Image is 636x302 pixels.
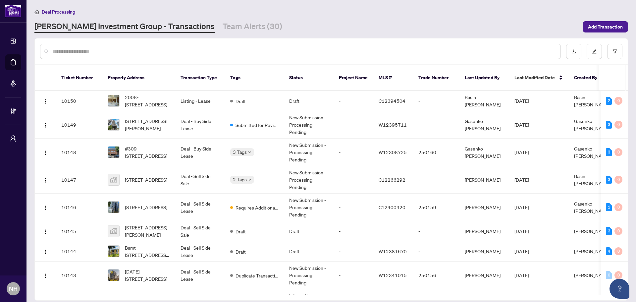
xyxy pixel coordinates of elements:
[43,150,48,155] img: Logo
[334,221,373,241] td: -
[509,65,569,91] th: Last Modified Date
[56,91,102,111] td: 10150
[413,139,459,166] td: 250160
[56,139,102,166] td: 10148
[236,97,246,105] span: Draft
[236,272,279,279] span: Duplicate Transaction
[40,246,51,257] button: Logo
[175,91,225,111] td: Listing - Lease
[379,98,405,104] span: C12394504
[236,121,279,129] span: Submitted for Review
[248,151,251,154] span: down
[607,44,622,59] button: filter
[40,226,51,236] button: Logo
[413,241,459,262] td: -
[284,166,334,194] td: New Submission - Processing Pending
[413,262,459,289] td: 250156
[413,91,459,111] td: -
[248,178,251,181] span: down
[284,91,334,111] td: Draft
[43,99,48,104] img: Logo
[413,221,459,241] td: -
[571,49,576,54] span: download
[225,65,284,91] th: Tags
[175,166,225,194] td: Deal - Sell Side Sale
[514,98,529,104] span: [DATE]
[614,97,622,105] div: 0
[175,65,225,91] th: Transaction Type
[514,272,529,278] span: [DATE]
[592,49,597,54] span: edit
[125,117,170,132] span: [STREET_ADDRESS][PERSON_NAME]
[40,119,51,130] button: Logo
[574,94,610,107] span: Basin [PERSON_NAME]
[614,227,622,235] div: 0
[334,194,373,221] td: -
[43,178,48,183] img: Logo
[574,201,610,214] span: Gasenko [PERSON_NAME]
[334,241,373,262] td: -
[459,241,509,262] td: [PERSON_NAME]
[40,202,51,212] button: Logo
[108,246,119,257] img: thumbnail-img
[614,176,622,184] div: 0
[614,148,622,156] div: 0
[10,135,17,142] span: user-switch
[175,194,225,221] td: Deal - Sell Side Lease
[40,270,51,280] button: Logo
[373,65,413,91] th: MLS #
[574,118,610,131] span: Gasenko [PERSON_NAME]
[175,262,225,289] td: Deal - Sell Side Lease
[175,139,225,166] td: Deal - Buy Side Lease
[574,228,610,234] span: [PERSON_NAME]
[125,176,167,183] span: [STREET_ADDRESS]
[609,279,629,299] button: Open asap
[56,166,102,194] td: 10147
[108,174,119,185] img: thumbnail-img
[514,177,529,183] span: [DATE]
[379,149,407,155] span: W12308725
[606,97,612,105] div: 2
[233,176,247,183] span: 2 Tags
[379,248,407,254] span: W12381670
[459,221,509,241] td: [PERSON_NAME]
[614,271,622,279] div: 0
[5,5,21,17] img: logo
[514,204,529,210] span: [DATE]
[334,111,373,139] td: -
[43,249,48,255] img: Logo
[284,221,334,241] td: Draft
[34,10,39,14] span: home
[40,95,51,106] button: Logo
[125,145,170,159] span: #309-[STREET_ADDRESS]
[334,65,373,91] th: Project Name
[514,122,529,128] span: [DATE]
[108,202,119,213] img: thumbnail-img
[587,44,602,59] button: edit
[379,177,405,183] span: C12266292
[56,111,102,139] td: 10149
[175,241,225,262] td: Deal - Sell Side Lease
[574,173,610,186] span: Basin [PERSON_NAME]
[606,203,612,211] div: 1
[43,273,48,278] img: Logo
[284,262,334,289] td: New Submission - Processing Pending
[459,65,509,91] th: Last Updated By
[125,268,170,282] span: [DATE]-[STREET_ADDRESS]
[40,147,51,157] button: Logo
[614,121,622,129] div: 0
[9,284,18,293] span: NH
[284,194,334,221] td: New Submission - Processing Pending
[125,93,170,108] span: 2008-[STREET_ADDRESS]
[612,49,617,54] span: filter
[459,262,509,289] td: [PERSON_NAME]
[574,248,610,254] span: [PERSON_NAME]
[413,111,459,139] td: -
[42,9,75,15] span: Deal Processing
[236,228,246,235] span: Draft
[56,241,102,262] td: 10144
[43,205,48,211] img: Logo
[334,166,373,194] td: -
[459,139,509,166] td: Gasenko [PERSON_NAME]
[284,65,334,91] th: Status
